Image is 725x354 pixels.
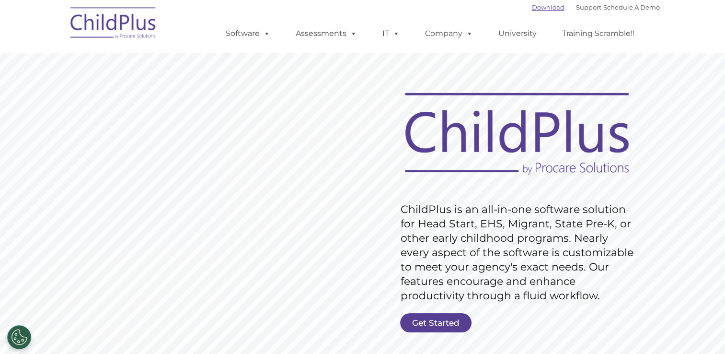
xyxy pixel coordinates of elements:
[532,3,660,11] font: |
[532,3,564,11] a: Download
[415,24,483,43] a: Company
[216,24,280,43] a: Software
[400,313,472,332] a: Get Started
[603,3,660,11] a: Schedule A Demo
[401,202,638,303] rs-layer: ChildPlus is an all-in-one software solution for Head Start, EHS, Migrant, State Pre-K, or other ...
[373,24,409,43] a: IT
[489,24,546,43] a: University
[552,24,644,43] a: Training Scramble!!
[7,325,31,349] button: Cookies Settings
[576,3,601,11] a: Support
[66,0,161,48] img: ChildPlus by Procare Solutions
[286,24,367,43] a: Assessments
